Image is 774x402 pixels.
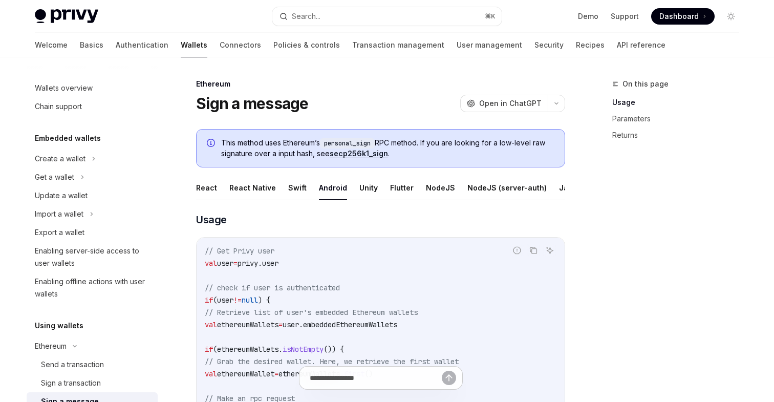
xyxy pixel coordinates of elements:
[217,320,278,329] span: ethereumWallets
[320,138,375,149] code: personal_sign
[229,176,276,200] button: React Native
[273,33,340,57] a: Policies & controls
[35,9,98,24] img: light logo
[196,79,565,89] div: Ethereum
[460,95,548,112] button: Open in ChatGPT
[612,94,747,111] a: Usage
[35,153,85,165] div: Create a wallet
[196,213,227,227] span: Usage
[485,12,496,20] span: ⌘ K
[576,33,605,57] a: Recipes
[35,320,83,332] h5: Using wallets
[390,176,414,200] button: Flutter
[213,345,283,354] span: (ethereumWallets.
[27,97,158,116] a: Chain support
[617,33,665,57] a: API reference
[196,176,217,200] button: React
[217,259,233,268] span: user
[41,358,104,371] div: Send a transaction
[611,11,639,22] a: Support
[205,283,340,292] span: // check if user is authenticated
[207,139,217,149] svg: Info
[258,295,270,305] span: ) {
[205,308,418,317] span: // Retrieve list of user's embedded Ethereum wallets
[35,276,152,300] div: Enabling offline actions with user wallets
[41,377,101,389] div: Sign a transaction
[27,186,158,205] a: Update a wallet
[457,33,522,57] a: User management
[35,340,67,352] div: Ethereum
[213,295,233,305] span: (user
[442,371,456,385] button: Send message
[35,82,93,94] div: Wallets overview
[612,111,747,127] a: Parameters
[578,11,598,22] a: Demo
[283,320,397,329] span: user.embeddedEthereumWallets
[510,244,524,257] button: Report incorrect code
[288,176,307,200] button: Swift
[205,320,217,329] span: val
[283,345,324,354] span: isNotEmpty
[559,176,577,200] button: Java
[359,176,378,200] button: Unity
[233,295,242,305] span: !=
[196,94,309,113] h1: Sign a message
[27,79,158,97] a: Wallets overview
[292,10,320,23] div: Search...
[622,78,669,90] span: On this page
[181,33,207,57] a: Wallets
[534,33,564,57] a: Security
[324,345,344,354] span: ()) {
[35,33,68,57] a: Welcome
[27,355,158,374] a: Send a transaction
[27,374,158,392] a: Sign a transaction
[242,295,258,305] span: null
[426,176,455,200] button: NodeJS
[352,33,444,57] a: Transaction management
[80,33,103,57] a: Basics
[27,223,158,242] a: Export a wallet
[221,138,554,159] span: This method uses Ethereum’s RPC method. If you are looking for a low-level raw signature over a i...
[35,208,83,220] div: Import a wallet
[479,98,542,109] span: Open in ChatGPT
[651,8,715,25] a: Dashboard
[278,320,283,329] span: =
[35,100,82,113] div: Chain support
[527,244,540,257] button: Copy the contents from the code block
[723,8,739,25] button: Toggle dark mode
[35,171,74,183] div: Get a wallet
[205,345,213,354] span: if
[35,132,101,144] h5: Embedded wallets
[467,176,547,200] button: NodeJS (server-auth)
[27,242,158,272] a: Enabling server-side access to user wallets
[205,295,213,305] span: if
[35,226,84,239] div: Export a wallet
[205,357,459,366] span: // Grab the desired wallet. Here, we retrieve the first wallet
[116,33,168,57] a: Authentication
[659,11,699,22] span: Dashboard
[543,244,556,257] button: Ask AI
[319,176,347,200] button: Android
[35,245,152,269] div: Enabling server-side access to user wallets
[272,7,502,26] button: Search...⌘K
[205,259,217,268] span: val
[27,272,158,303] a: Enabling offline actions with user wallets
[238,259,278,268] span: privy.user
[233,259,238,268] span: =
[205,246,274,256] span: // Get Privy user
[35,189,88,202] div: Update a wallet
[612,127,747,143] a: Returns
[330,149,388,158] a: secp256k1_sign
[220,33,261,57] a: Connectors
